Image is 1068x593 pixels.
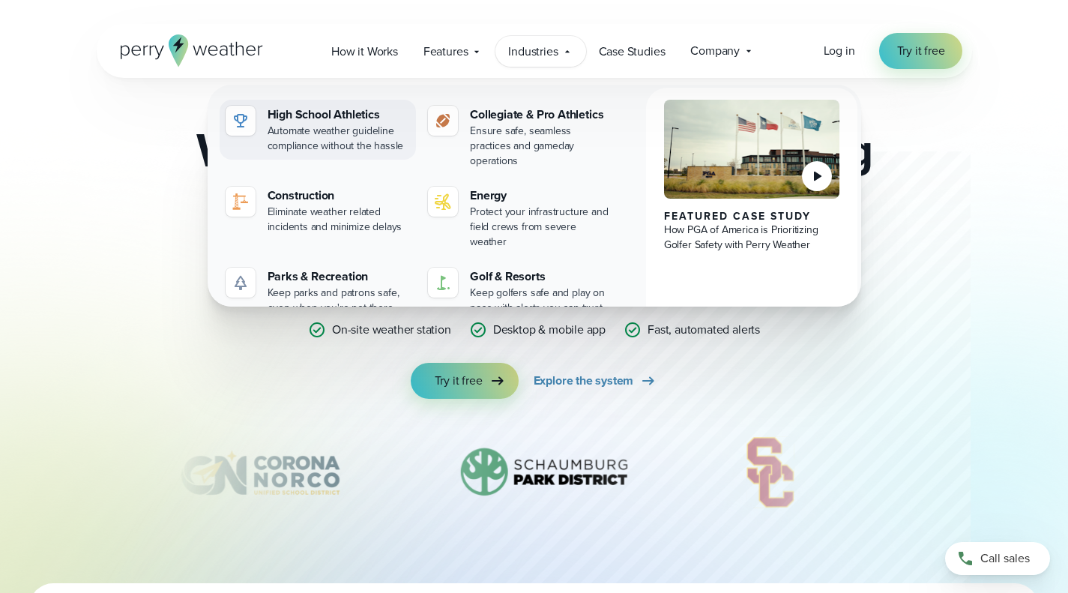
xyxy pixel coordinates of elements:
div: Ensure safe, seamless practices and gameday operations [470,124,613,169]
span: Case Studies [599,43,666,61]
img: construction perry weather [232,193,250,211]
img: golf-iconV2.svg [434,274,452,292]
div: How PGA of America is Prioritizing Golfer Safety with Perry Weather [664,223,840,253]
a: Parks & Recreation Keep parks and patrons safe, even when you're not there [220,262,417,322]
a: Case Studies [586,36,678,67]
div: Featured Case Study [664,211,840,223]
p: Fast, automated alerts [648,321,760,339]
img: Cabot-Citrus-Farms.svg [888,435,1025,510]
span: Call sales [980,550,1030,568]
p: Desktop & mobile app [493,321,606,339]
a: Try it free [411,363,519,399]
span: Company [690,42,740,60]
div: Construction [268,187,411,205]
img: Corona-Norco-Unified-School-District.svg [154,435,366,510]
div: 8 of 12 [438,435,651,510]
img: highschool-icon.svg [232,112,250,130]
div: High School Athletics [268,106,411,124]
div: 7 of 12 [154,435,366,510]
span: Try it free [435,372,483,390]
a: Call sales [945,542,1050,575]
span: Industries [508,43,558,61]
h2: Weather Monitoring and Alerting System [172,126,897,222]
a: High School Athletics Automate weather guideline compliance without the hassle [220,100,417,160]
img: parks-icon-grey.svg [232,274,250,292]
span: Features [423,43,468,61]
div: Collegiate & Pro Athletics [470,106,613,124]
a: Try it free [879,33,963,69]
a: Collegiate & Pro Athletics Ensure safe, seamless practices and gameday operations [422,100,619,175]
div: Energy [470,187,613,205]
div: Parks & Recreation [268,268,411,286]
a: How it Works [319,36,411,67]
a: Golf & Resorts Keep golfers safe and play on pace with alerts you can trust [422,262,619,322]
img: University-of-Southern-California-USC.svg [724,435,816,510]
a: Explore the system [534,363,658,399]
a: Log in [824,42,855,60]
div: slideshow [172,435,897,517]
img: energy-icon@2x-1.svg [434,193,452,211]
div: 10 of 12 [888,435,1025,510]
div: 9 of 12 [724,435,816,510]
div: Automate weather guideline compliance without the hassle [268,124,411,154]
p: On-site weather station [332,321,451,339]
div: Golf & Resorts [470,268,613,286]
a: construction perry weather Construction Eliminate weather related incidents and minimize delays [220,181,417,241]
img: proathletics-icon@2x-1.svg [434,112,452,130]
div: Keep parks and patrons safe, even when you're not there [268,286,411,316]
div: Eliminate weather related incidents and minimize delays [268,205,411,235]
span: Explore the system [534,372,634,390]
a: PGA of America, Frisco Campus Featured Case Study How PGA of America is Prioritizing Golfer Safet... [646,88,858,334]
div: Protect your infrastructure and field crews from severe weather [470,205,613,250]
a: Energy Protect your infrastructure and field crews from severe weather [422,181,619,256]
span: Log in [824,42,855,59]
div: Keep golfers safe and play on pace with alerts you can trust [470,286,613,316]
img: PGA of America, Frisco Campus [664,100,840,199]
span: How it Works [331,43,398,61]
img: Schaumburg-Park-District-1.svg [438,435,651,510]
span: Try it free [897,42,945,60]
